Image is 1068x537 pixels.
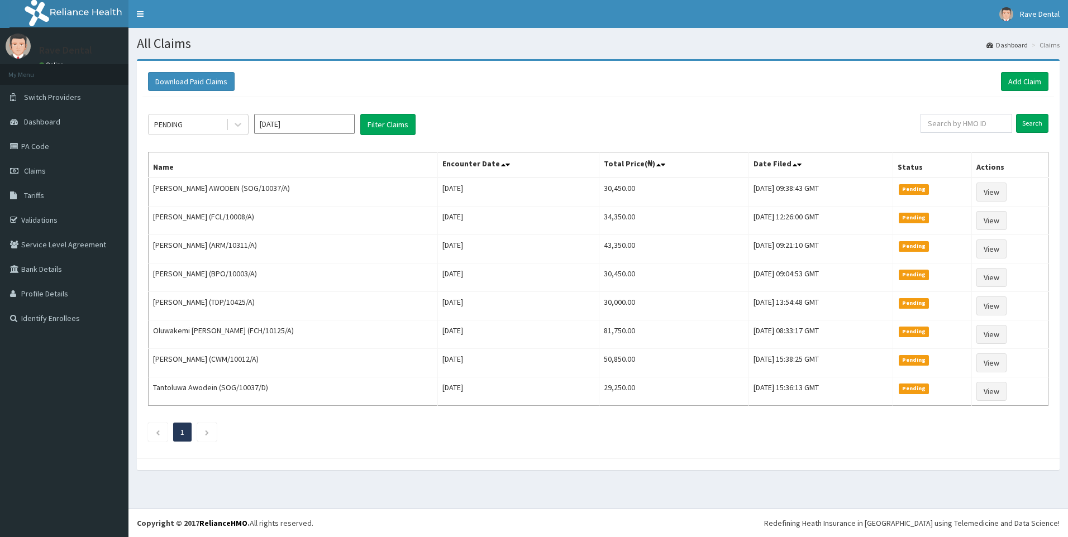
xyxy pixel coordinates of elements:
[149,292,438,320] td: [PERSON_NAME] (TDP/10425/A)
[899,241,929,251] span: Pending
[149,178,438,207] td: [PERSON_NAME] AWODEIN (SOG/10037/A)
[438,377,599,406] td: [DATE]
[599,207,748,235] td: 34,350.00
[149,377,438,406] td: Tantoluwa Awodein (SOG/10037/D)
[39,61,66,69] a: Online
[599,292,748,320] td: 30,000.00
[1016,114,1048,133] input: Search
[599,320,748,349] td: 81,750.00
[986,40,1028,50] a: Dashboard
[438,349,599,377] td: [DATE]
[438,152,599,178] th: Encounter Date
[6,33,31,59] img: User Image
[149,349,438,377] td: [PERSON_NAME] (CWM/10012/A)
[899,270,929,280] span: Pending
[1020,9,1060,19] span: Rave Dental
[149,263,438,292] td: [PERSON_NAME] (BPO/10003/A)
[976,183,1007,202] a: View
[999,7,1013,21] img: User Image
[148,72,235,91] button: Download Paid Claims
[748,320,893,349] td: [DATE] 08:33:17 GMT
[748,349,893,377] td: [DATE] 15:38:25 GMT
[199,518,247,528] a: RelianceHMO
[599,377,748,406] td: 29,250.00
[128,509,1068,537] footer: All rights reserved.
[438,207,599,235] td: [DATE]
[137,518,250,528] strong: Copyright © 2017 .
[360,114,416,135] button: Filter Claims
[748,263,893,292] td: [DATE] 09:04:53 GMT
[599,263,748,292] td: 30,450.00
[204,427,209,437] a: Next page
[921,114,1012,133] input: Search by HMO ID
[893,152,972,178] th: Status
[438,320,599,349] td: [DATE]
[137,36,1060,51] h1: All Claims
[149,152,438,178] th: Name
[748,292,893,320] td: [DATE] 13:54:48 GMT
[976,239,1007,258] a: View
[976,211,1007,230] a: View
[39,45,92,55] p: Rave Dental
[899,298,929,308] span: Pending
[24,117,60,127] span: Dashboard
[438,235,599,263] td: [DATE]
[438,178,599,207] td: [DATE]
[599,178,748,207] td: 30,450.00
[599,349,748,377] td: 50,850.00
[748,178,893,207] td: [DATE] 09:38:43 GMT
[976,382,1007,401] a: View
[976,353,1007,372] a: View
[764,517,1060,529] div: Redefining Heath Insurance in [GEOGRAPHIC_DATA] using Telemedicine and Data Science!
[438,263,599,292] td: [DATE]
[899,184,929,194] span: Pending
[976,296,1007,315] a: View
[976,268,1007,287] a: View
[899,355,929,365] span: Pending
[1029,40,1060,50] li: Claims
[149,235,438,263] td: [PERSON_NAME] (ARM/10311/A)
[599,152,748,178] th: Total Price(₦)
[1001,72,1048,91] a: Add Claim
[748,235,893,263] td: [DATE] 09:21:10 GMT
[599,235,748,263] td: 43,350.00
[438,292,599,320] td: [DATE]
[149,320,438,349] td: Oluwakemi [PERSON_NAME] (FCH/10125/A)
[899,213,929,223] span: Pending
[24,190,44,200] span: Tariffs
[149,207,438,235] td: [PERSON_NAME] (FCL/10008/A)
[748,152,893,178] th: Date Filed
[155,427,160,437] a: Previous page
[748,207,893,235] td: [DATE] 12:26:00 GMT
[972,152,1048,178] th: Actions
[899,327,929,337] span: Pending
[899,383,929,394] span: Pending
[154,119,183,130] div: PENDING
[24,92,81,102] span: Switch Providers
[976,325,1007,344] a: View
[180,427,184,437] a: Page 1 is your current page
[748,377,893,406] td: [DATE] 15:36:13 GMT
[254,114,355,134] input: Select Month and Year
[24,166,46,176] span: Claims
